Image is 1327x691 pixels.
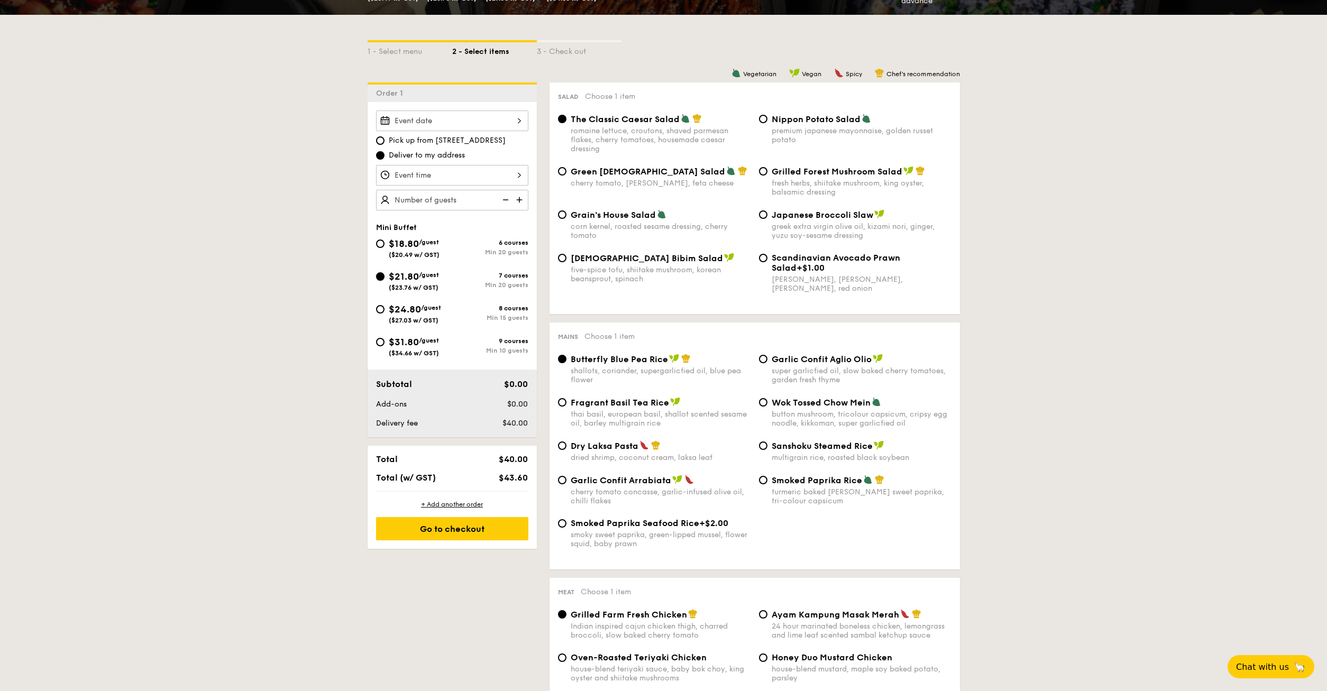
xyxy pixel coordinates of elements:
[759,398,767,407] input: Wok Tossed Chow Meinbutton mushroom, tricolour capsicum, cripsy egg noodle, kikkoman, super garli...
[873,354,883,363] img: icon-vegan.f8ff3823.svg
[389,336,419,348] span: $31.80
[772,610,899,620] span: Ayam Kampung Masak Merah
[376,239,385,248] input: $18.80/guest($20.49 w/ GST)6 coursesMin 20 guests
[834,68,844,78] img: icon-spicy.37a8142b.svg
[571,610,687,620] span: Grilled Farm Fresh Chicken
[558,476,566,484] input: Garlic Confit Arrabiatacherry tomato concasse, garlic-infused olive oil, chilli flakes
[772,622,951,640] div: 24 hour marinated boneless chicken, lemongrass and lime leaf scented sambal ketchup sauce
[875,475,884,484] img: icon-chef-hat.a58ddaea.svg
[772,210,873,220] span: Japanese Broccoli Slaw
[389,303,421,315] span: $24.80
[772,652,892,662] span: Honey Duo Mustard Chicken
[862,114,871,123] img: icon-vegetarian.fe4039eb.svg
[537,42,621,57] div: 3 - Check out
[389,135,506,146] span: Pick up from [STREET_ADDRESS]
[376,338,385,346] input: $31.80/guest($34.66 w/ GST)9 coursesMin 10 guests
[499,473,528,483] span: $43.60
[571,441,638,451] span: Dry Laksa Pasta
[772,453,951,462] div: multigrain rice, roasted black soybean
[738,166,747,176] img: icon-chef-hat.a58ddaea.svg
[389,238,419,250] span: $18.80
[571,354,668,364] span: Butterfly Blue Pea Rice
[376,500,528,509] div: + Add another order
[452,239,528,246] div: 6 courses
[558,588,574,596] span: Meat
[558,115,566,123] input: The Classic Caesar Saladromaine lettuce, croutons, shaved parmesan flakes, cherry tomatoes, house...
[585,92,635,101] span: Choose 1 item
[688,609,698,619] img: icon-chef-hat.a58ddaea.svg
[772,222,951,240] div: greek extra virgin olive oil, kizami nori, ginger, yuzu soy-sesame dressing
[376,400,407,409] span: Add-ons
[571,222,751,240] div: corn kernel, roasted sesame dressing, cherry tomato
[452,272,528,279] div: 7 courses
[903,166,914,176] img: icon-vegan.f8ff3823.svg
[772,366,951,384] div: super garlicfied oil, slow baked cherry tomatoes, garden fresh thyme
[639,440,649,450] img: icon-spicy.37a8142b.svg
[699,518,728,528] span: +$2.00
[681,354,691,363] img: icon-chef-hat.a58ddaea.svg
[376,305,385,314] input: $24.80/guest($27.03 w/ GST)8 coursesMin 15 guests
[657,209,666,219] img: icon-vegetarian.fe4039eb.svg
[802,70,821,78] span: Vegan
[571,622,751,640] div: Indian inspired cajun chicken thigh, charred broccoli, slow baked cherry tomato
[571,410,751,428] div: thai basil, european basil, shallot scented sesame oil, barley multigrain rice
[452,337,528,345] div: 9 courses
[886,70,960,78] span: Chef's recommendation
[772,167,902,177] span: Grilled Forest Mushroom Salad
[421,304,441,311] span: /guest
[772,126,951,144] div: premium japanese mayonnaise, golden russet potato
[900,609,910,619] img: icon-spicy.37a8142b.svg
[797,263,825,273] span: +$1.00
[558,441,566,450] input: Dry Laksa Pastadried shrimp, coconut cream, laksa leaf
[389,349,439,357] span: ($34.66 w/ GST)
[558,167,566,176] input: Green [DEMOGRAPHIC_DATA] Saladcherry tomato, [PERSON_NAME], feta cheese
[376,165,528,186] input: Event time
[571,453,751,462] div: dried shrimp, coconut cream, laksa leaf
[499,454,528,464] span: $40.00
[376,419,418,428] span: Delivery fee
[376,136,385,145] input: Pick up from [STREET_ADDRESS]
[772,354,872,364] span: Garlic Confit Aglio Olio
[497,190,513,210] img: icon-reduce.1d2dbef1.svg
[376,151,385,160] input: Deliver to my address
[389,150,465,161] span: Deliver to my address
[772,410,951,428] div: button mushroom, tricolour capsicum, cripsy egg noodle, kikkoman, super garlicfied oil
[376,190,528,210] input: Number of guests
[571,652,707,662] span: Oven-Roasted Teriyaki Chicken
[743,70,776,78] span: Vegetarian
[419,238,439,246] span: /guest
[874,209,885,219] img: icon-vegan.f8ff3823.svg
[692,114,702,123] img: icon-chef-hat.a58ddaea.svg
[452,248,528,256] div: Min 20 guests
[874,440,884,450] img: icon-vegan.f8ff3823.svg
[571,179,751,188] div: cherry tomato, [PERSON_NAME], feta cheese
[759,115,767,123] input: Nippon Potato Saladpremium japanese mayonnaise, golden russet potato
[389,284,438,291] span: ($23.76 w/ GST)
[452,42,537,57] div: 2 - Select items
[872,397,881,407] img: icon-vegetarian.fe4039eb.svg
[759,476,767,484] input: Smoked Paprika Riceturmeric baked [PERSON_NAME] sweet paprika, tri-colour capsicum
[571,475,671,485] span: Garlic Confit Arrabiata
[571,253,723,263] span: [DEMOGRAPHIC_DATA] Bibim Salad
[419,271,439,279] span: /guest
[772,253,900,273] span: Scandinavian Avocado Prawn Salad
[731,68,741,78] img: icon-vegetarian.fe4039eb.svg
[571,126,751,153] div: romaine lettuce, croutons, shaved parmesan flakes, cherry tomatoes, housemade caesar dressing
[772,487,951,505] div: turmeric baked [PERSON_NAME] sweet paprika, tri-colour capsicum
[759,653,767,662] input: Honey Duo Mustard Chickenhouse-blend mustard, maple soy baked potato, parsley
[759,210,767,219] input: Japanese Broccoli Slawgreek extra virgin olive oil, kizami nori, ginger, yuzu soy-sesame dressing
[772,398,871,408] span: Wok Tossed Chow Mein
[571,114,680,124] span: The Classic Caesar Salad
[1236,662,1289,672] span: Chat with us
[376,379,412,389] span: Subtotal
[571,265,751,283] div: five-spice tofu, shiitake mushroom, korean beansprout, spinach
[376,473,436,483] span: Total (w/ GST)
[759,167,767,176] input: Grilled Forest Mushroom Saladfresh herbs, shiitake mushroom, king oyster, balsamic dressing
[571,398,669,408] span: Fragrant Basil Tea Rice
[772,275,951,293] div: [PERSON_NAME], [PERSON_NAME], [PERSON_NAME], red onion
[571,210,656,220] span: Grain's House Salad
[846,70,862,78] span: Spicy
[558,254,566,262] input: [DEMOGRAPHIC_DATA] Bibim Saladfive-spice tofu, shiitake mushroom, korean beansprout, spinach
[789,68,800,78] img: icon-vegan.f8ff3823.svg
[507,400,528,409] span: $0.00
